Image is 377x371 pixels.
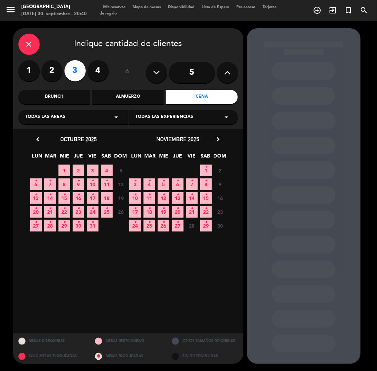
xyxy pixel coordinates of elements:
span: MIE [59,152,71,164]
i: • [191,175,193,187]
span: 7 [44,178,56,190]
i: • [205,203,207,214]
span: 2 [214,165,226,176]
i: exit_to_app [328,6,337,15]
span: 4 [101,165,113,176]
span: 11 [144,192,155,204]
span: 4 [144,178,155,190]
span: 10 [129,192,141,204]
span: 1 [200,165,212,176]
i: • [49,203,51,214]
span: Todas las áreas [26,114,66,121]
i: • [205,189,207,200]
span: 17 [87,192,99,204]
span: 3 [87,165,99,176]
i: search [360,6,368,15]
span: LUN [130,152,142,164]
span: 7 [186,178,198,190]
span: 30 [73,220,84,232]
span: 28 [44,220,56,232]
span: 24 [129,220,141,232]
span: 27 [172,220,184,232]
span: Mis reservas [100,5,129,9]
span: SAB [199,152,211,164]
i: • [91,217,94,228]
div: [DATE] 30. septiembre - 20:40 [21,11,87,18]
i: close [25,40,33,48]
label: 1 [18,60,40,81]
label: 4 [88,60,109,81]
i: • [35,203,37,214]
span: Todas las experiencias [136,114,193,121]
div: OTROS TAMAÑOS DIPONIBLES [167,333,243,349]
i: • [134,175,136,187]
span: 16 [73,192,84,204]
i: • [134,189,136,200]
span: LUN [31,152,43,164]
span: 1 [58,165,70,176]
span: 19 [158,206,169,218]
span: 16 [214,192,226,204]
span: 3 [129,178,141,190]
i: • [191,189,193,200]
i: • [162,217,165,228]
span: 26 [158,220,169,232]
i: • [134,217,136,228]
i: • [148,175,151,187]
i: • [176,217,179,228]
span: 28 [186,220,198,232]
i: • [91,175,94,187]
span: 12 [158,192,169,204]
i: • [205,161,207,173]
i: • [148,189,151,200]
span: 31 [87,220,99,232]
span: 5 [158,178,169,190]
span: 27 [30,220,42,232]
span: 14 [186,192,198,204]
div: Cena [166,90,238,104]
i: • [77,217,80,228]
i: • [77,189,80,200]
span: 15 [58,192,70,204]
div: ó [116,60,139,85]
span: 9 [214,178,226,190]
i: • [162,175,165,187]
span: 22 [200,206,212,218]
span: VIE [186,152,197,164]
label: 2 [41,60,63,81]
i: • [35,217,37,228]
i: • [148,203,151,214]
span: Mapa de mesas [129,5,164,9]
span: JUE [172,152,184,164]
span: 30 [214,220,226,232]
span: MAR [144,152,156,164]
div: Indique cantidad de clientes [18,34,238,55]
span: VIE [86,152,98,164]
i: chevron_right [215,136,222,143]
span: 18 [144,206,155,218]
i: • [49,175,51,187]
span: Pre-acceso [233,5,259,9]
i: • [63,189,66,200]
i: arrow_drop_down [112,113,121,121]
span: 21 [186,206,198,218]
span: 25 [144,220,155,232]
i: • [162,203,165,214]
span: 23 [214,206,226,218]
i: • [63,217,66,228]
i: arrow_drop_down [223,113,231,121]
span: 29 [200,220,212,232]
span: 10 [87,178,99,190]
span: SAB [100,152,112,164]
i: • [176,175,179,187]
i: add_circle_outline [313,6,321,15]
i: • [49,189,51,200]
i: • [77,175,80,187]
i: turned_in_not [344,6,353,15]
button: menu [5,4,16,17]
div: MESAS RESTRINGIDAS [90,333,167,349]
i: • [77,203,80,214]
span: 20 [30,206,42,218]
span: MAR [45,152,57,164]
div: [GEOGRAPHIC_DATA] [21,4,87,11]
